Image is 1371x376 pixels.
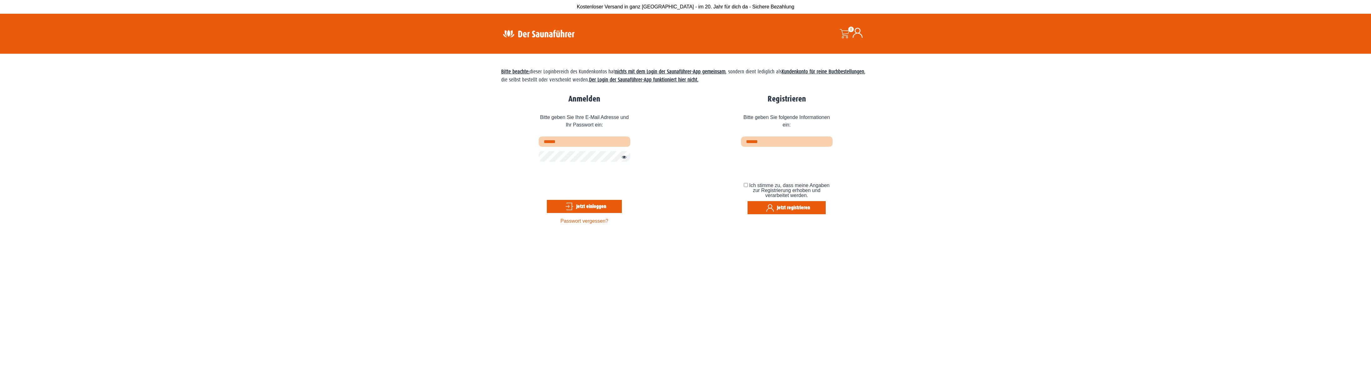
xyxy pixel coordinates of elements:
[782,69,864,75] strong: Kundenkonto für reine Buchbestellungen
[589,77,698,83] strong: Der Login der Saunaführer-App funktioniert hier nicht.
[501,69,530,75] span: Bitte beachte:
[741,109,833,136] span: Bitte geben Sie folgende Informationen ein:
[539,94,630,104] h2: Anmelden
[501,69,865,83] span: dieser Loginbereich des Kundenkontos hat , sondern dient lediglich als , die selbst bestellt oder...
[848,27,854,32] span: 0
[539,166,634,191] iframe: reCAPTCHA
[744,183,748,187] input: Ich stimme zu, dass meine Angaben zur Registrierung erhoben und verarbeitet werden.
[577,4,794,9] span: Kostenloser Versand in ganz [GEOGRAPHIC_DATA] - im 20. Jahr für dich da - Sichere Bezahlung
[741,151,836,176] iframe: reCAPTCHA
[749,183,829,198] span: Ich stimme zu, dass meine Angaben zur Registrierung erhoben und verarbeitet werden.
[539,109,630,136] span: Bitte geben Sie Ihre E-Mail Adresse und Ihr Passwort ein:
[561,218,608,224] a: Passwort vergessen?
[741,94,833,104] h2: Registrieren
[748,201,826,214] button: Jetzt registrieren
[547,200,622,213] button: Jetzt einloggen
[615,69,725,75] strong: nichts mit dem Login der Saunaführer-App gemeinsam
[618,154,627,161] button: Passwort anzeigen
